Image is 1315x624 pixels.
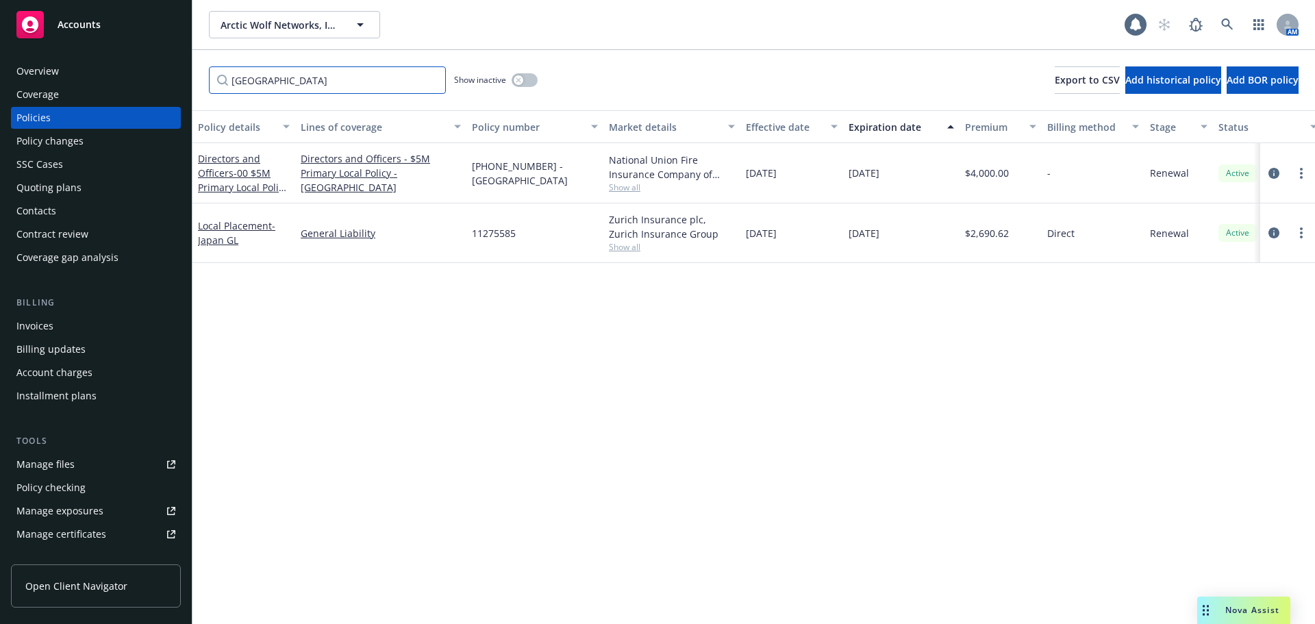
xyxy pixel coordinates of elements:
[11,500,181,522] a: Manage exposures
[1150,166,1189,180] span: Renewal
[16,453,75,475] div: Manage files
[16,153,63,175] div: SSC Cases
[11,153,181,175] a: SSC Cases
[1055,66,1120,94] button: Export to CSV
[11,434,181,448] div: Tools
[301,151,461,195] a: Directors and Officers - $5M Primary Local Policy - [GEOGRAPHIC_DATA]
[1197,597,1290,624] button: Nova Assist
[849,226,879,240] span: [DATE]
[198,166,288,237] span: - 00 $5M Primary Local Policy - [GEOGRAPHIC_DATA]
[960,110,1042,143] button: Premium
[16,523,106,545] div: Manage certificates
[16,385,97,407] div: Installment plans
[16,130,84,152] div: Policy changes
[301,226,461,240] a: General Liability
[1214,11,1241,38] a: Search
[16,223,88,245] div: Contract review
[1224,227,1251,239] span: Active
[1266,165,1282,182] a: circleInformation
[1266,225,1282,241] a: circleInformation
[11,177,181,199] a: Quoting plans
[11,107,181,129] a: Policies
[1150,120,1192,134] div: Stage
[1144,110,1213,143] button: Stage
[746,120,823,134] div: Effective date
[16,362,92,384] div: Account charges
[16,177,82,199] div: Quoting plans
[849,120,939,134] div: Expiration date
[843,110,960,143] button: Expiration date
[965,120,1021,134] div: Premium
[16,477,86,499] div: Policy checking
[11,200,181,222] a: Contacts
[740,110,843,143] button: Effective date
[16,315,53,337] div: Invoices
[16,60,59,82] div: Overview
[746,226,777,240] span: [DATE]
[11,547,181,569] a: Manage claims
[11,296,181,310] div: Billing
[1047,166,1051,180] span: -
[1047,120,1124,134] div: Billing method
[1197,597,1214,624] div: Drag to move
[1125,66,1221,94] button: Add historical policy
[746,166,777,180] span: [DATE]
[11,60,181,82] a: Overview
[16,500,103,522] div: Manage exposures
[1047,226,1075,240] span: Direct
[849,166,879,180] span: [DATE]
[1218,120,1302,134] div: Status
[209,11,380,38] button: Arctic Wolf Networks, Inc.
[198,219,275,247] a: Local Placement
[1150,226,1189,240] span: Renewal
[965,226,1009,240] span: $2,690.62
[1227,66,1299,94] button: Add BOR policy
[11,247,181,269] a: Coverage gap analysis
[603,110,740,143] button: Market details
[11,84,181,105] a: Coverage
[472,226,516,240] span: 11275585
[198,152,288,237] a: Directors and Officers
[301,120,446,134] div: Lines of coverage
[11,385,181,407] a: Installment plans
[472,120,583,134] div: Policy number
[1055,73,1120,86] span: Export to CSV
[11,223,181,245] a: Contract review
[1293,165,1310,182] a: more
[454,74,506,86] span: Show inactive
[1227,73,1299,86] span: Add BOR policy
[16,547,86,569] div: Manage claims
[1245,11,1273,38] a: Switch app
[466,110,603,143] button: Policy number
[965,166,1009,180] span: $4,000.00
[609,182,735,193] span: Show all
[1182,11,1210,38] a: Report a Bug
[1225,604,1279,616] span: Nova Assist
[11,477,181,499] a: Policy checking
[221,18,339,32] span: Arctic Wolf Networks, Inc.
[11,130,181,152] a: Policy changes
[209,66,446,94] input: Filter by keyword...
[609,153,735,182] div: National Union Fire Insurance Company of [GEOGRAPHIC_DATA], [GEOGRAPHIC_DATA], AIG
[58,19,101,30] span: Accounts
[609,120,720,134] div: Market details
[11,5,181,44] a: Accounts
[11,453,181,475] a: Manage files
[295,110,466,143] button: Lines of coverage
[1125,73,1221,86] span: Add historical policy
[1042,110,1144,143] button: Billing method
[16,247,118,269] div: Coverage gap analysis
[472,159,598,188] span: [PHONE_NUMBER] - [GEOGRAPHIC_DATA]
[192,110,295,143] button: Policy details
[609,212,735,241] div: Zurich Insurance plc, Zurich Insurance Group
[1293,225,1310,241] a: more
[609,241,735,253] span: Show all
[198,120,275,134] div: Policy details
[11,338,181,360] a: Billing updates
[16,200,56,222] div: Contacts
[16,84,59,105] div: Coverage
[16,338,86,360] div: Billing updates
[11,362,181,384] a: Account charges
[1151,11,1178,38] a: Start snowing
